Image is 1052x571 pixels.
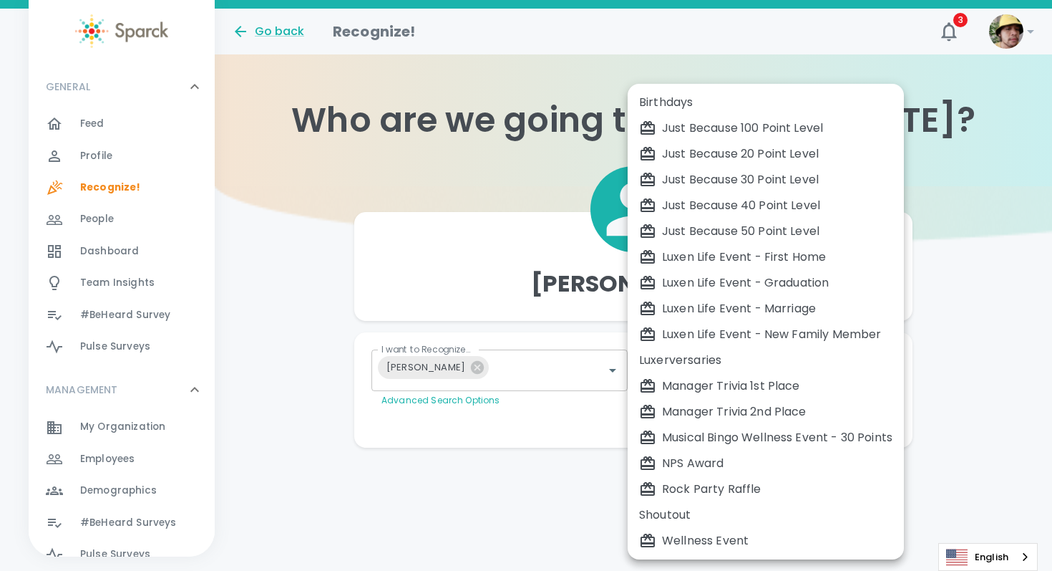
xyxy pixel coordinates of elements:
[639,94,892,111] div: Birthdays
[639,455,892,472] div: NPS Award
[639,120,892,137] div: Just Because 100 Point Level
[639,532,892,550] div: Wellness Event
[639,197,892,214] div: Just Because 40 Point Level
[639,352,892,369] div: Luxerversaries
[639,378,892,395] div: Manager Trivia 1st Place
[639,223,892,240] div: Just Because 50 Point Level
[639,171,892,188] div: Just Because 30 Point Level
[639,249,892,266] div: Luxen Life Event - First Home
[639,274,892,292] div: Luxen Life Event - Graduation
[639,403,892,421] div: Manager Trivia 2nd Place
[938,543,1038,571] div: Language
[639,326,892,343] div: Luxen Life Event - New Family Member
[639,507,892,524] div: Shoutout
[639,429,892,446] div: Musical Bingo Wellness Event - 30 Points
[939,544,1037,570] a: English
[639,145,892,163] div: Just Because 20 Point Level
[938,543,1038,571] aside: Language selected: English
[639,481,892,498] div: Rock Party Raffle
[639,300,892,317] div: Luxen Life Event - Marriage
